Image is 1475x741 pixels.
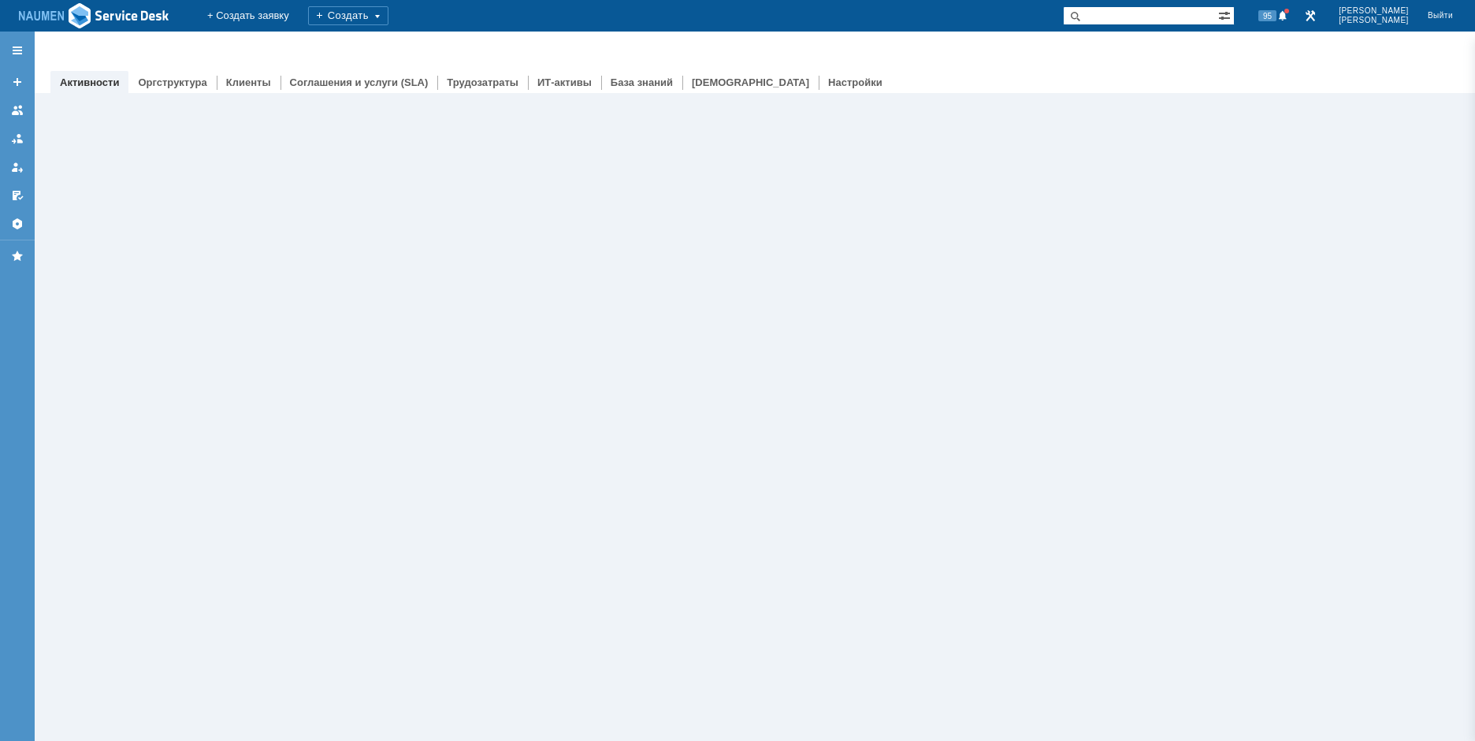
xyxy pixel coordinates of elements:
a: Заявки на командах [5,98,30,123]
a: База знаний [611,76,673,88]
span: Расширенный поиск [1218,7,1234,22]
a: [DEMOGRAPHIC_DATA] [692,76,809,88]
span: [PERSON_NAME] [1339,6,1409,16]
a: Настройки [5,211,30,236]
div: Создать [308,6,388,25]
a: Мои согласования [5,183,30,208]
a: Активности [60,76,119,88]
a: Мои заявки [5,155,30,180]
a: Перейти на домашнюю страницу [19,2,169,30]
span: [PERSON_NAME] [1339,16,1409,25]
a: Клиенты [226,76,271,88]
a: Соглашения и услуги (SLA) [290,76,429,88]
a: Трудозатраты [447,76,518,88]
a: Оргструктура [138,76,206,88]
a: Настройки [828,76,882,88]
img: Ad3g3kIAYj9CAAAAAElFTkSuQmCC [19,2,169,30]
a: Заявки в моей ответственности [5,126,30,151]
a: Создать заявку [5,69,30,95]
a: Перейти в интерфейс администратора [1301,6,1320,25]
a: ИТ-активы [537,76,592,88]
span: 95 [1258,10,1276,21]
